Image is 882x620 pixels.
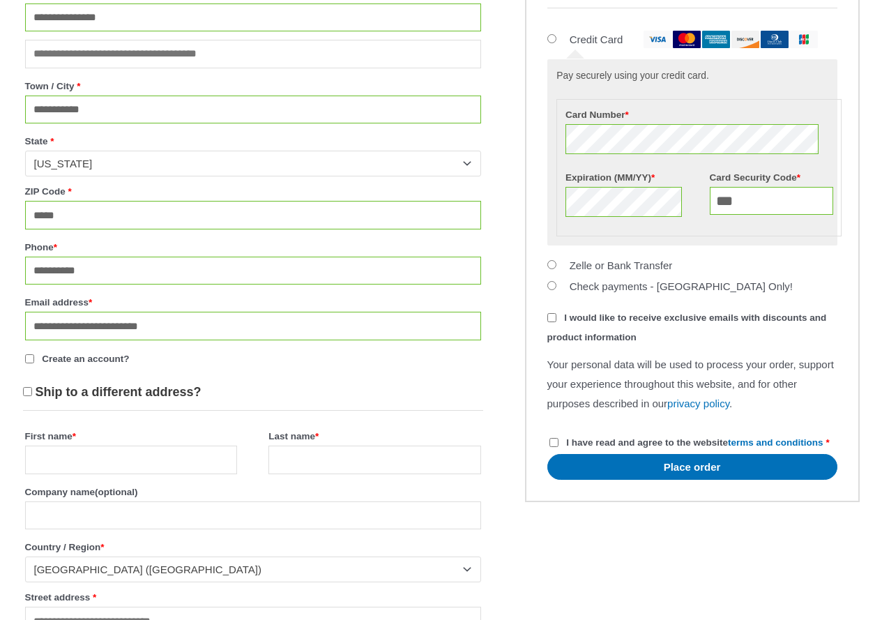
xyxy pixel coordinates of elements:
[25,77,481,96] label: Town / City
[25,538,481,557] label: Country / Region
[556,69,827,84] p: Pay securely using your credit card.
[790,31,818,48] img: jcb
[23,387,32,396] input: Ship to a different address?
[570,259,673,271] label: Zelle or Bank Transfer
[673,31,701,48] img: mastercard
[25,151,481,176] span: State
[547,312,827,342] span: I would like to receive exclusive emails with discounts and product information
[570,280,793,292] label: Check payments - [GEOGRAPHIC_DATA] Only!
[547,313,556,322] input: I would like to receive exclusive emails with discounts and product information
[42,354,129,364] span: Create an account?
[36,385,202,399] span: Ship to a different address?
[268,427,480,446] label: Last name
[25,132,481,151] label: State
[644,31,671,48] img: visa
[761,31,789,48] img: dinersclub
[25,427,237,446] label: First name
[702,31,730,48] img: amex
[728,437,823,448] a: terms and conditions
[549,438,558,447] input: I have read and agree to the websiteterms and conditions *
[34,157,459,171] span: Michigan
[556,99,842,236] fieldset: Payment Info
[25,557,481,582] span: Country / Region
[25,293,481,312] label: Email address
[34,563,459,577] span: United States (US)
[547,355,837,414] p: Your personal data will be used to process your order, support your experience throughout this we...
[25,483,481,501] label: Company name
[570,33,818,45] label: Credit Card
[547,454,837,480] button: Place order
[25,238,481,257] label: Phone
[826,437,829,448] abbr: required
[731,31,759,48] img: discover
[565,105,833,124] label: Card Number
[95,487,137,497] span: (optional)
[566,437,823,448] span: I have read and agree to the website
[25,182,481,201] label: ZIP Code
[710,168,833,187] label: Card Security Code
[667,398,729,409] a: privacy policy
[25,354,34,363] input: Create an account?
[565,168,689,187] label: Expiration (MM/YY)
[25,588,481,607] label: Street address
